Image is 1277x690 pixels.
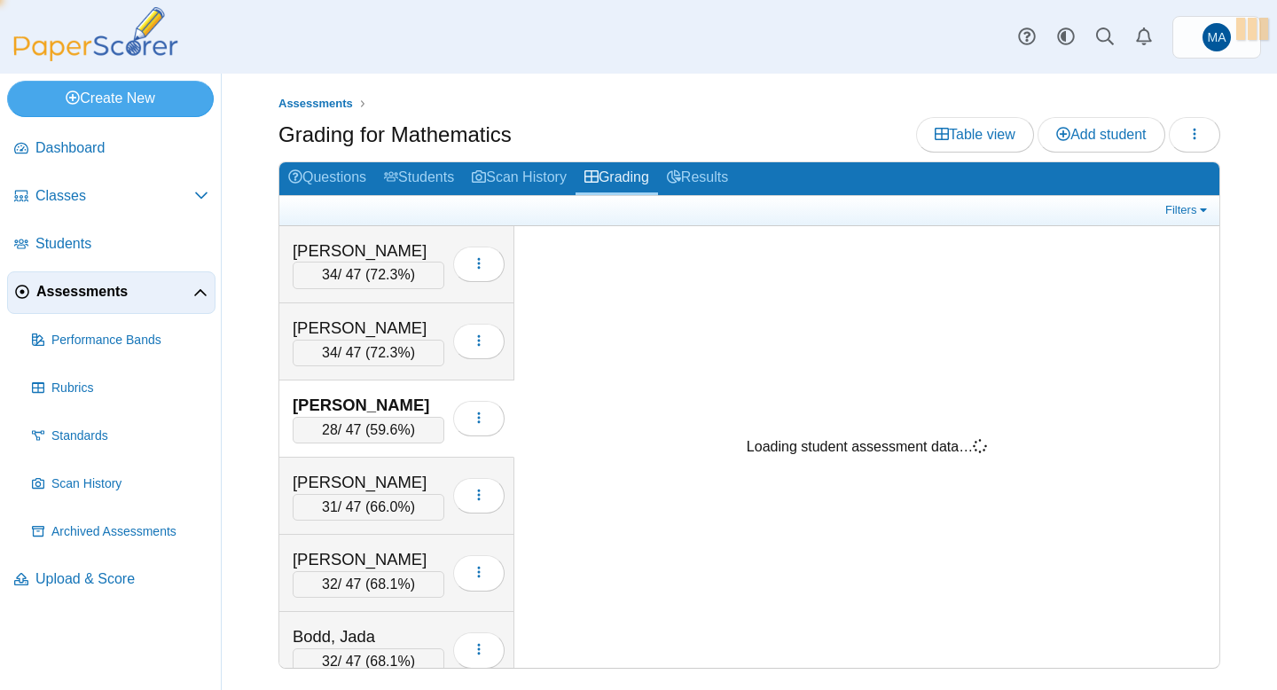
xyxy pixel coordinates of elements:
[7,559,215,601] a: Upload & Score
[25,415,215,458] a: Standards
[293,648,444,675] div: / 47 ( )
[322,345,338,360] span: 34
[1203,23,1231,51] span: Marymount Admissions
[35,138,208,158] span: Dashboard
[576,162,658,195] a: Grading
[322,422,338,437] span: 28
[935,127,1015,142] span: Table view
[293,394,444,417] div: [PERSON_NAME]
[278,120,512,150] h1: Grading for Mathematics
[293,571,444,598] div: / 47 ( )
[25,319,215,362] a: Performance Bands
[1208,31,1226,43] span: Marymount Admissions
[293,262,444,288] div: / 47 ( )
[293,625,444,648] div: Bodd, Jada
[274,93,357,115] a: Assessments
[293,239,444,263] div: [PERSON_NAME]
[293,494,444,521] div: / 47 ( )
[322,576,338,592] span: 32
[7,7,184,61] img: PaperScorer
[36,282,193,302] span: Assessments
[916,117,1034,153] a: Table view
[7,176,215,218] a: Classes
[322,499,338,514] span: 31
[293,471,444,494] div: [PERSON_NAME]
[370,576,410,592] span: 68.1%
[1124,18,1163,57] a: Alerts
[7,223,215,266] a: Students
[747,437,987,457] div: Loading student assessment data…
[375,162,463,195] a: Students
[370,654,410,669] span: 68.1%
[322,654,338,669] span: 32
[7,128,215,170] a: Dashboard
[658,162,737,195] a: Results
[293,317,444,340] div: [PERSON_NAME]
[293,548,444,571] div: [PERSON_NAME]
[7,49,184,64] a: PaperScorer
[1056,127,1146,142] span: Add student
[370,267,410,282] span: 72.3%
[370,422,410,437] span: 59.6%
[7,271,215,314] a: Assessments
[278,97,353,110] span: Assessments
[35,234,208,254] span: Students
[35,186,194,206] span: Classes
[1161,201,1215,219] a: Filters
[25,367,215,410] a: Rubrics
[1172,16,1261,59] a: Marymount Admissions
[370,499,410,514] span: 66.0%
[25,463,215,506] a: Scan History
[51,427,208,445] span: Standards
[463,162,576,195] a: Scan History
[7,81,214,116] a: Create New
[370,345,410,360] span: 72.3%
[322,267,338,282] span: 34
[35,569,208,589] span: Upload & Score
[51,380,208,397] span: Rubrics
[25,511,215,553] a: Archived Assessments
[51,475,208,493] span: Scan History
[51,523,208,541] span: Archived Assessments
[279,162,375,195] a: Questions
[1038,117,1164,153] a: Add student
[293,417,444,443] div: / 47 ( )
[293,340,444,366] div: / 47 ( )
[51,332,208,349] span: Performance Bands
